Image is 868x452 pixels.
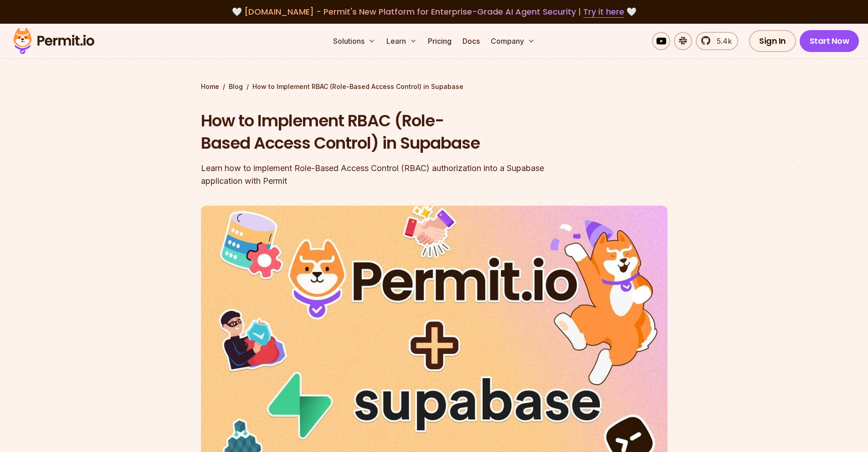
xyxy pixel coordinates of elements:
[201,109,551,155] h1: How to Implement RBAC (Role-Based Access Control) in Supabase
[22,5,846,18] div: 🤍 🤍
[459,32,483,50] a: Docs
[424,32,455,50] a: Pricing
[9,26,98,57] img: Permit logo
[329,32,379,50] button: Solutions
[800,30,859,52] a: Start Now
[711,36,732,47] span: 5.4k
[383,32,421,50] button: Learn
[696,32,738,50] a: 5.4k
[229,82,243,91] a: Blog
[487,32,539,50] button: Company
[201,162,551,187] div: Learn how to implement Role-Based Access Control (RBAC) authorization into a Supabase application...
[583,6,624,18] a: Try it here
[749,30,796,52] a: Sign In
[201,82,219,91] a: Home
[201,82,668,91] div: / /
[244,6,624,17] span: [DOMAIN_NAME] - Permit's New Platform for Enterprise-Grade AI Agent Security |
